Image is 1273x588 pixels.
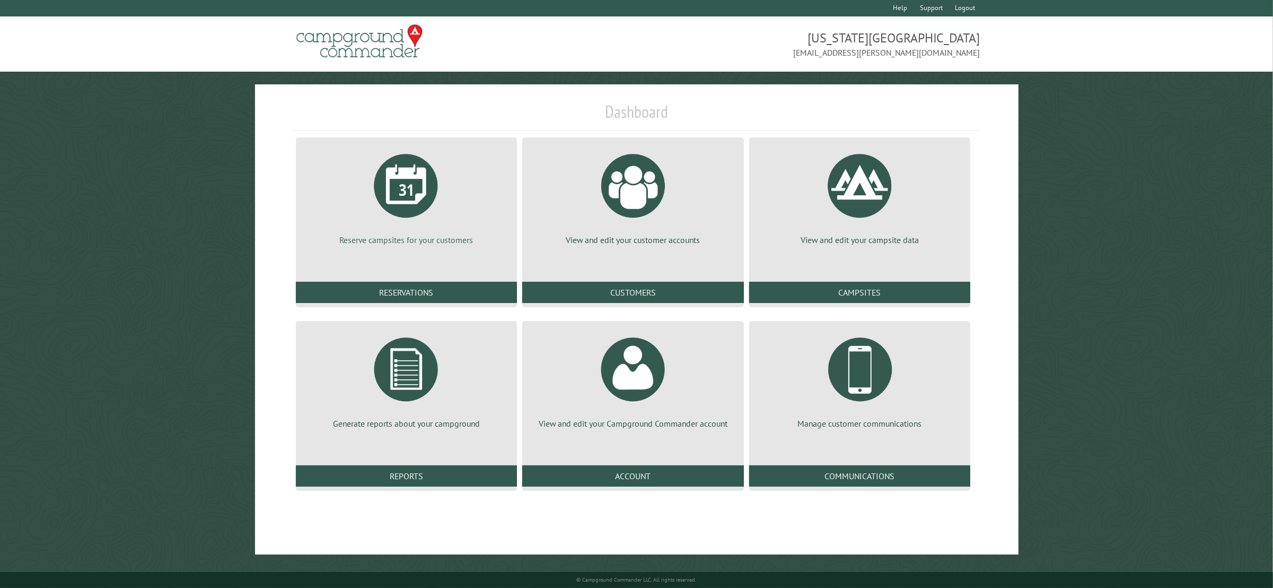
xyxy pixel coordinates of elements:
a: Account [522,465,744,487]
a: Manage customer communications [762,330,958,429]
a: Reservations [296,282,517,303]
p: View and edit your Campground Commander account [535,418,731,429]
span: [US_STATE][GEOGRAPHIC_DATA] [EMAIL_ADDRESS][PERSON_NAME][DOMAIN_NAME] [637,29,980,59]
p: Manage customer communications [762,418,958,429]
p: View and edit your campsite data [762,234,958,246]
h1: Dashboard [293,101,980,131]
a: Customers [522,282,744,303]
p: Reserve campsites for your customers [309,234,505,246]
a: View and edit your customer accounts [535,146,731,246]
p: Generate reports about your campground [309,418,505,429]
a: View and edit your campsite data [762,146,958,246]
a: Reserve campsites for your customers [309,146,505,246]
a: Communications [749,465,971,487]
a: View and edit your Campground Commander account [535,330,731,429]
a: Campsites [749,282,971,303]
img: Campground Commander [293,21,426,62]
p: View and edit your customer accounts [535,234,731,246]
small: © Campground Commander LLC. All rights reserved. [577,576,697,583]
a: Generate reports about your campground [309,330,505,429]
a: Reports [296,465,517,487]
